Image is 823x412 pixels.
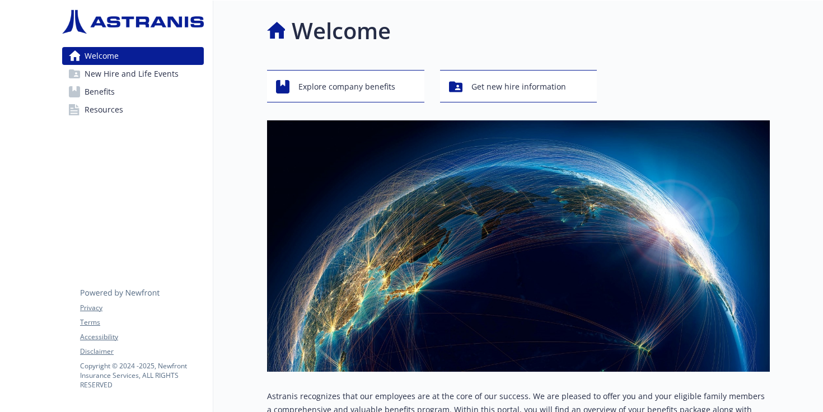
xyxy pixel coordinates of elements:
[62,83,204,101] a: Benefits
[85,101,123,119] span: Resources
[267,120,770,372] img: overview page banner
[471,76,566,97] span: Get new hire information
[80,361,203,390] p: Copyright © 2024 - 2025 , Newfront Insurance Services, ALL RIGHTS RESERVED
[292,14,391,48] h1: Welcome
[62,101,204,119] a: Resources
[85,83,115,101] span: Benefits
[80,317,203,327] a: Terms
[440,70,597,102] button: Get new hire information
[80,347,203,357] a: Disclaimer
[85,65,179,83] span: New Hire and Life Events
[298,76,395,97] span: Explore company benefits
[62,47,204,65] a: Welcome
[267,70,424,102] button: Explore company benefits
[80,303,203,313] a: Privacy
[62,65,204,83] a: New Hire and Life Events
[80,332,203,342] a: Accessibility
[85,47,119,65] span: Welcome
